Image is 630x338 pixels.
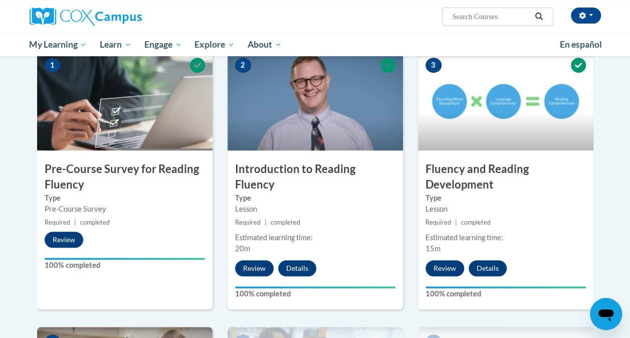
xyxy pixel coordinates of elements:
[29,39,87,51] span: My Learning
[426,219,451,226] span: Required
[241,33,288,56] a: About
[228,50,403,150] img: Course Image
[426,193,586,204] label: Type
[45,193,205,204] label: Type
[37,161,213,193] h3: Pre-Course Survey for Reading Fluency
[45,58,61,73] span: 1
[590,298,622,330] iframe: Button to launch messaging window
[235,288,395,299] label: 100% completed
[228,161,403,193] h3: Introduction to Reading Fluency
[45,258,205,260] div: Your progress
[265,219,267,226] span: |
[426,58,442,73] span: 3
[45,232,83,248] button: Review
[30,8,210,26] a: Cox Campus
[235,232,395,243] div: Estimated learning time:
[30,8,142,26] img: Cox Campus
[37,50,213,150] img: Course Image
[418,161,593,193] h3: Fluency and Reading Development
[188,33,241,56] a: Explore
[461,219,491,226] span: completed
[23,33,94,56] a: My Learning
[418,50,593,150] img: Course Image
[271,219,300,226] span: completed
[100,39,131,51] span: Learn
[426,288,586,299] label: 100% completed
[138,33,188,56] a: Engage
[248,39,282,51] span: About
[278,260,316,276] button: Details
[235,219,261,226] span: Required
[194,39,235,51] span: Explore
[426,204,586,215] div: Lesson
[235,193,395,204] label: Type
[80,219,110,226] span: completed
[22,33,608,56] div: Main menu
[531,11,546,23] button: Search
[426,286,586,288] div: Your progress
[451,11,531,23] input: Search Courses
[235,244,250,253] span: 20m
[93,33,138,56] a: Learn
[235,204,395,215] div: Lesson
[455,219,457,226] span: |
[426,232,586,243] div: Estimated learning time:
[553,34,608,55] a: En español
[45,204,205,215] div: Pre-Course Survey
[426,244,441,253] span: 15m
[235,260,274,276] button: Review
[235,58,251,73] span: 2
[45,219,70,226] span: Required
[45,260,205,271] label: 100% completed
[144,39,182,51] span: Engage
[469,260,507,276] button: Details
[571,8,601,24] button: Account Settings
[74,219,76,226] span: |
[235,286,395,288] div: Your progress
[560,39,602,50] span: En español
[426,260,464,276] button: Review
